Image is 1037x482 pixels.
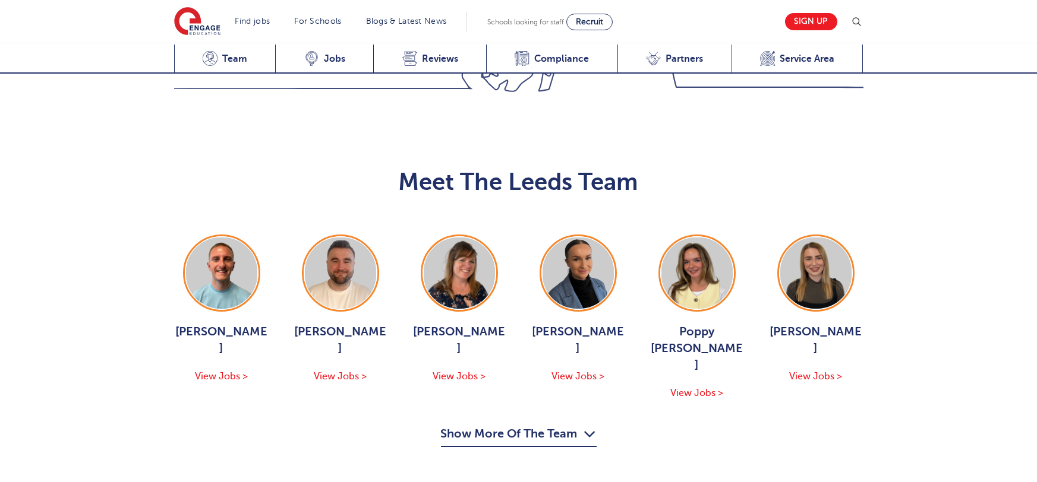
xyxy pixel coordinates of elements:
span: Compliance [534,53,589,65]
img: Layla McCosker [780,237,852,309]
span: Team [222,53,247,65]
img: Chris Rushton [305,237,376,309]
button: Show More Of The Team [441,424,597,447]
img: Holly Johnson [543,237,614,309]
span: View Jobs > [670,388,723,398]
a: For Schools [294,17,341,26]
a: [PERSON_NAME] View Jobs > [293,234,388,384]
a: [PERSON_NAME] View Jobs > [531,234,626,384]
span: View Jobs > [314,371,367,382]
img: Engage Education [174,7,220,37]
span: Partners [666,53,703,65]
a: [PERSON_NAME] View Jobs > [412,234,507,384]
span: View Jobs > [551,371,604,382]
span: Reviews [422,53,458,65]
span: [PERSON_NAME] [768,324,863,357]
a: Find jobs [235,17,270,26]
img: George Dignam [186,237,257,309]
span: [PERSON_NAME] [531,324,626,357]
span: [PERSON_NAME] [293,324,388,357]
a: Sign up [785,13,837,30]
a: Poppy [PERSON_NAME] View Jobs > [650,234,745,401]
span: Jobs [324,53,345,65]
span: Recruit [576,17,603,26]
span: Schools looking for staff [487,18,564,26]
a: [PERSON_NAME] View Jobs > [768,234,863,384]
h2: Meet The Leeds Team [174,168,863,196]
a: Service Area [732,45,863,74]
a: Reviews [373,45,486,74]
a: Partners [617,45,732,74]
img: Poppy Burnside [661,237,733,309]
a: Jobs [275,45,373,74]
a: Compliance [486,45,617,74]
a: Blogs & Latest News [366,17,447,26]
span: Poppy [PERSON_NAME] [650,324,745,373]
a: Team [174,45,276,74]
span: View Jobs > [195,371,248,382]
img: Joanne Wright [424,237,495,309]
span: [PERSON_NAME] [412,324,507,357]
span: Service Area [780,53,834,65]
a: Recruit [566,14,613,30]
a: [PERSON_NAME] View Jobs > [174,234,269,384]
span: View Jobs > [789,371,842,382]
span: [PERSON_NAME] [174,324,269,357]
span: View Jobs > [433,371,486,382]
